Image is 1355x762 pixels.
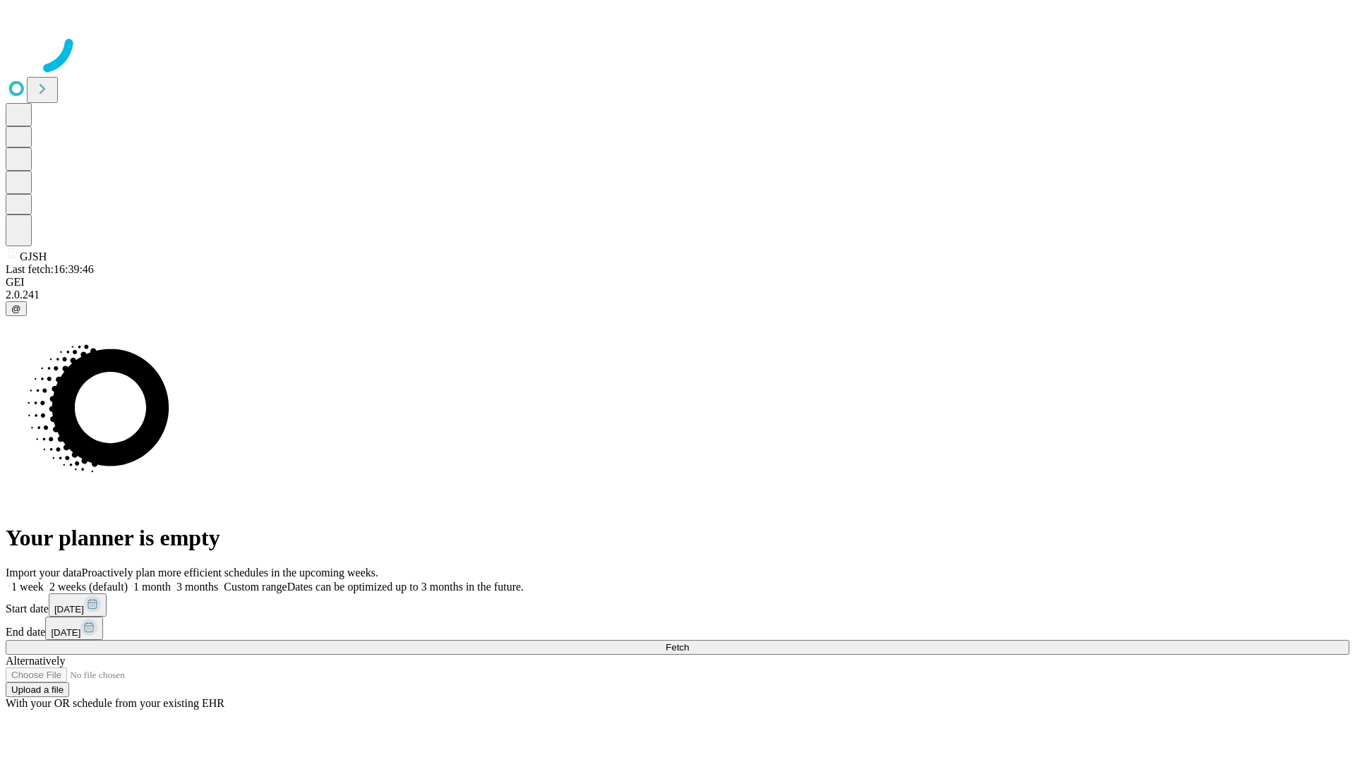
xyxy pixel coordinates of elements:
[287,581,524,593] span: Dates can be optimized up to 3 months in the future.
[6,640,1349,655] button: Fetch
[176,581,218,593] span: 3 months
[11,303,21,314] span: @
[49,581,128,593] span: 2 weeks (default)
[20,250,47,262] span: GJSH
[54,604,84,615] span: [DATE]
[51,627,80,638] span: [DATE]
[6,525,1349,551] h1: Your planner is empty
[6,655,65,667] span: Alternatively
[6,301,27,316] button: @
[224,581,287,593] span: Custom range
[133,581,171,593] span: 1 month
[6,276,1349,289] div: GEI
[49,593,107,617] button: [DATE]
[82,567,378,579] span: Proactively plan more efficient schedules in the upcoming weeks.
[6,263,94,275] span: Last fetch: 16:39:46
[11,581,44,593] span: 1 week
[6,593,1349,617] div: Start date
[666,642,689,653] span: Fetch
[6,289,1349,301] div: 2.0.241
[6,697,224,709] span: With your OR schedule from your existing EHR
[45,617,103,640] button: [DATE]
[6,617,1349,640] div: End date
[6,682,69,697] button: Upload a file
[6,567,82,579] span: Import your data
